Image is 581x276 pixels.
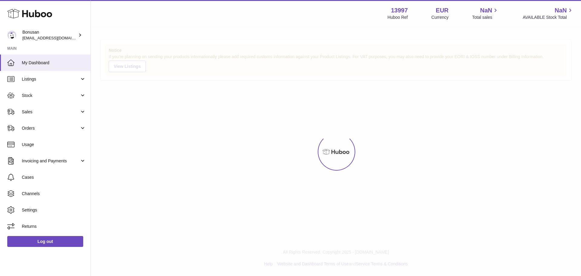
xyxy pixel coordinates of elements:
[7,31,16,40] img: internalAdmin-13997@internal.huboo.com
[523,15,574,20] span: AVAILABLE Stock Total
[472,6,499,20] a: NaN Total sales
[22,93,80,98] span: Stock
[22,29,77,41] div: Bonusan
[22,207,86,213] span: Settings
[7,236,83,247] a: Log out
[22,76,80,82] span: Listings
[555,6,567,15] span: NaN
[523,6,574,20] a: NaN AVAILABLE Stock Total
[22,60,86,66] span: My Dashboard
[22,125,80,131] span: Orders
[22,158,80,164] span: Invoicing and Payments
[432,15,449,20] div: Currency
[391,6,408,15] strong: 13997
[22,109,80,115] span: Sales
[22,35,89,40] span: [EMAIL_ADDRESS][DOMAIN_NAME]
[22,175,86,180] span: Cases
[22,224,86,229] span: Returns
[22,142,86,148] span: Usage
[388,15,408,20] div: Huboo Ref
[436,6,448,15] strong: EUR
[472,15,499,20] span: Total sales
[22,191,86,197] span: Channels
[480,6,492,15] span: NaN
